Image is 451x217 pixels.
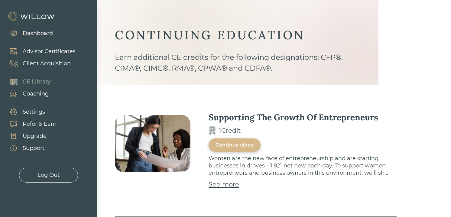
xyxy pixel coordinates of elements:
[209,155,397,177] p: Women are the new face of entrepreneurship and are starting businesses in droves—1,821 net new ea...
[23,90,49,98] div: Coaching
[23,29,53,37] div: Dashboard
[8,12,56,21] img: Willow
[23,144,44,152] div: Support
[3,88,51,100] a: Coaching
[3,27,53,39] a: Dashboard
[219,126,241,135] div: 1 Credit
[115,27,360,43] div: CONTINUING EDUCATION
[209,112,378,123] div: Supporting The Growth Of Entrepreneurs
[23,47,76,56] div: Advisor Certificates
[216,141,254,149] div: Continue video
[37,171,60,179] div: Log Out
[3,76,51,88] a: CE Library
[3,106,57,118] a: Settings
[3,57,76,70] a: Client Acquisition
[209,180,239,189] a: See more
[3,45,76,57] a: Advisor Certificates
[23,120,57,128] div: Refer & Earn
[115,52,360,85] div: Earn additional CE credits for the following designations: CFP®, CIMA®, CIMC®, RMA®, CPWA® and CD...
[23,78,51,86] div: CE Library
[23,132,47,140] div: Upgrade
[3,118,57,130] a: Refer & Earn
[23,108,45,116] div: Settings
[23,60,71,68] div: Client Acquisition
[3,130,57,142] a: Upgrade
